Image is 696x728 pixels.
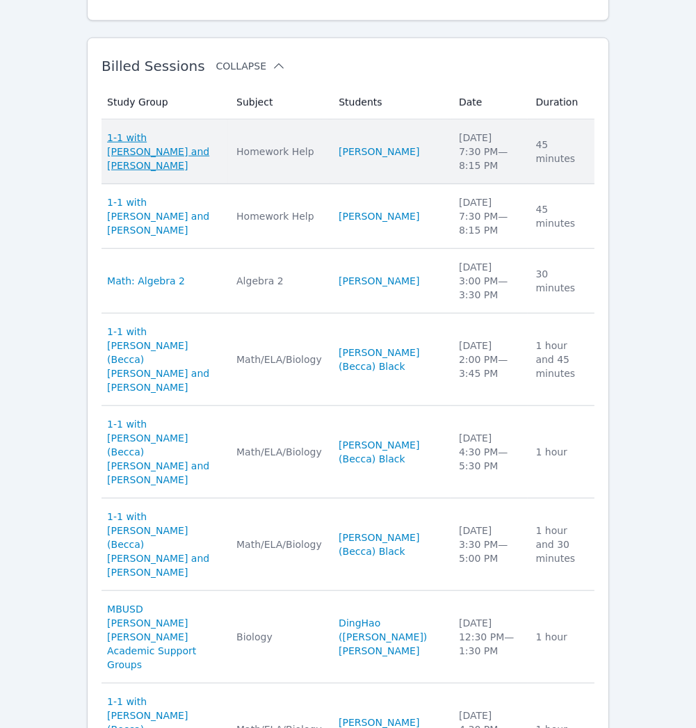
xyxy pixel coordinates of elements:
div: Math/ELA/Biology [236,537,322,551]
div: Homework Help [236,145,322,159]
th: Subject [228,86,330,120]
th: Students [330,86,451,120]
div: Biology [236,630,322,644]
div: [DATE] 7:30 PM — 8:15 PM [459,131,519,172]
div: 1 hour [536,630,586,644]
span: Billed Sessions [102,58,204,74]
a: [PERSON_NAME] (Becca) Black [339,531,442,558]
a: 1-1 with [PERSON_NAME] (Becca) [PERSON_NAME] and [PERSON_NAME] [107,325,220,394]
tr: 1-1 with [PERSON_NAME] (Becca) [PERSON_NAME] and [PERSON_NAME]Math/ELA/Biology[PERSON_NAME] (Becc... [102,314,594,406]
div: 1 hour and 30 minutes [536,524,586,565]
a: [PERSON_NAME] [339,209,419,223]
tr: 1-1 with [PERSON_NAME] and [PERSON_NAME]Homework Help[PERSON_NAME][DATE]7:30 PM—8:15 PM45 minutes [102,120,594,184]
tr: 1-1 with [PERSON_NAME] (Becca) [PERSON_NAME] and [PERSON_NAME]Math/ELA/Biology[PERSON_NAME] (Becc... [102,499,594,591]
a: MBUSD [PERSON_NAME] [PERSON_NAME] Academic Support Groups [107,602,220,672]
tr: 1-1 with [PERSON_NAME] (Becca) [PERSON_NAME] and [PERSON_NAME]Math/ELA/Biology[PERSON_NAME] (Becc... [102,406,594,499]
a: Math: Algebra 2 [107,274,185,288]
th: Study Group [102,86,228,120]
div: [DATE] 12:30 PM — 1:30 PM [459,616,519,658]
a: DingHao ([PERSON_NAME]) [PERSON_NAME] [339,616,442,658]
div: [DATE] 3:00 PM — 3:30 PM [459,260,519,302]
div: [DATE] 7:30 PM — 8:15 PM [459,195,519,237]
tr: Math: Algebra 2Algebra 2[PERSON_NAME][DATE]3:00 PM—3:30 PM30 minutes [102,249,594,314]
div: [DATE] 4:30 PM — 5:30 PM [459,431,519,473]
div: 45 minutes [536,138,586,165]
a: 1-1 with [PERSON_NAME] and [PERSON_NAME] [107,131,220,172]
div: Algebra 2 [236,274,322,288]
div: Math/ELA/Biology [236,445,322,459]
th: Duration [528,86,594,120]
div: Homework Help [236,209,322,223]
div: 30 minutes [536,267,586,295]
a: [PERSON_NAME] [339,145,419,159]
a: [PERSON_NAME] (Becca) Black [339,438,442,466]
tr: 1-1 with [PERSON_NAME] and [PERSON_NAME]Homework Help[PERSON_NAME][DATE]7:30 PM—8:15 PM45 minutes [102,184,594,249]
div: 1 hour [536,445,586,459]
th: Date [451,86,528,120]
tr: MBUSD [PERSON_NAME] [PERSON_NAME] Academic Support GroupsBiologyDingHao ([PERSON_NAME]) [PERSON_N... [102,591,594,683]
div: [DATE] 2:00 PM — 3:45 PM [459,339,519,380]
div: 1 hour and 45 minutes [536,339,586,380]
a: 1-1 with [PERSON_NAME] (Becca) [PERSON_NAME] and [PERSON_NAME] [107,417,220,487]
div: [DATE] 3:30 PM — 5:00 PM [459,524,519,565]
a: [PERSON_NAME] (Becca) Black [339,346,442,373]
a: [PERSON_NAME] [339,274,419,288]
button: Collapse [216,59,286,73]
div: 45 minutes [536,202,586,230]
div: Math/ELA/Biology [236,353,322,366]
a: 1-1 with [PERSON_NAME] and [PERSON_NAME] [107,195,220,237]
a: 1-1 with [PERSON_NAME] (Becca) [PERSON_NAME] and [PERSON_NAME] [107,510,220,579]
